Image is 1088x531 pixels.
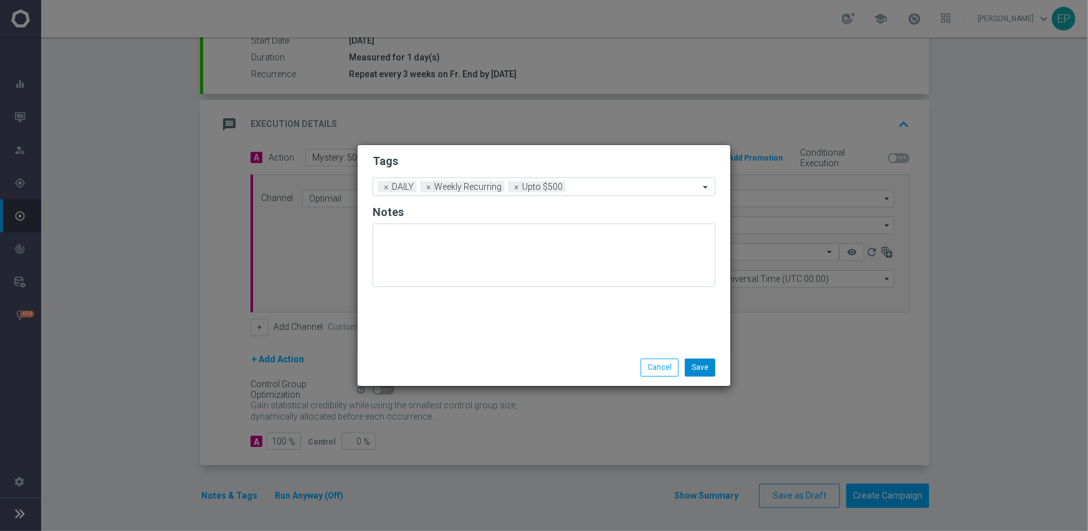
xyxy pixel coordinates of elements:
span: × [381,181,392,192]
button: Save [685,359,715,376]
h2: Notes [373,205,715,220]
span: × [423,181,434,192]
h2: Tags [373,154,715,169]
span: Upto $500 [519,181,566,192]
span: × [511,181,522,192]
span: Weekly Recurring [431,181,505,192]
button: Cancel [641,359,679,376]
ng-select: DAILY, Upto $500, Weekly Recurring [373,177,715,196]
span: DAILY [389,181,417,192]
